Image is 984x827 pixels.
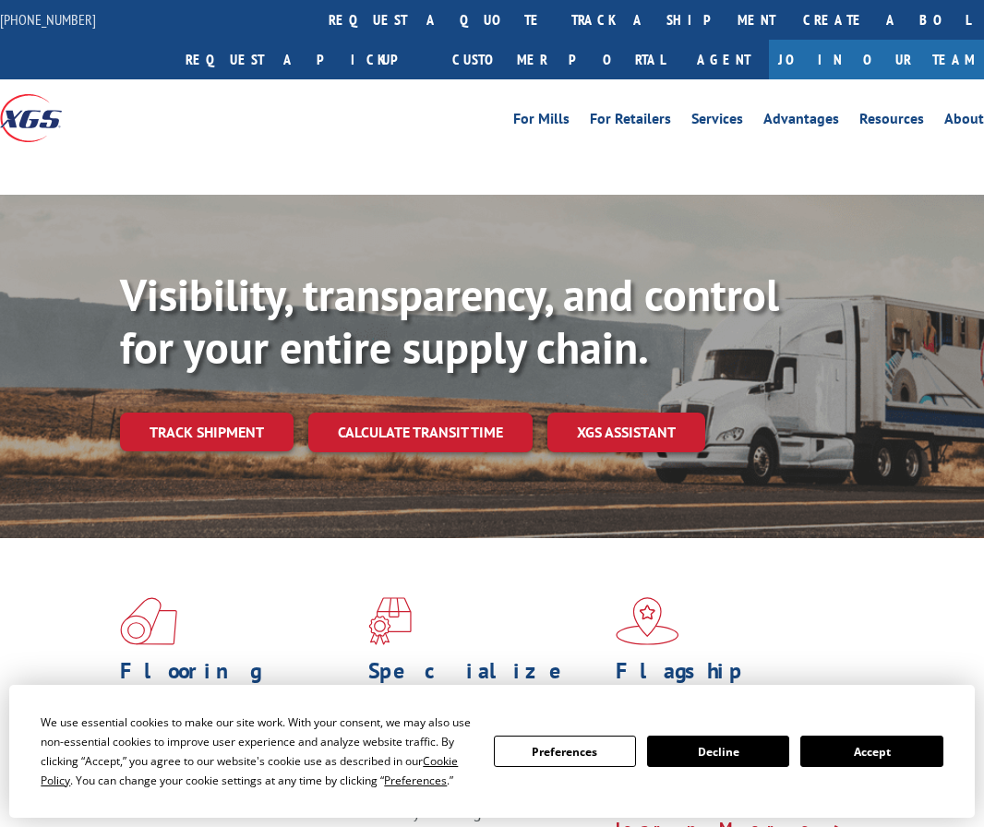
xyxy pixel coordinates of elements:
div: We use essential cookies to make our site work. With your consent, we may also use non-essential ... [41,713,471,790]
a: Customer Portal [438,40,678,79]
h1: Flooring Logistics Solutions [120,660,354,736]
button: Accept [800,736,942,767]
img: xgs-icon-total-supply-chain-intelligence-red [120,597,177,645]
a: XGS ASSISTANT [547,413,705,452]
button: Decline [647,736,789,767]
a: About [944,112,984,132]
img: xgs-icon-focused-on-flooring-red [368,597,412,645]
a: Track shipment [120,413,294,451]
a: For Mills [513,112,570,132]
span: Preferences [384,773,447,788]
b: Visibility, transparency, and control for your entire supply chain. [120,266,779,377]
button: Preferences [494,736,636,767]
a: Agent [678,40,769,79]
div: Cookie Consent Prompt [9,685,975,818]
a: Resources [859,112,924,132]
img: xgs-icon-flagship-distribution-model-red [616,597,679,645]
a: Request a pickup [172,40,438,79]
a: Join Our Team [769,40,984,79]
a: Services [691,112,743,132]
a: For Retailers [590,112,671,132]
h1: Specialized Freight Experts [368,660,603,736]
a: Advantages [763,112,839,132]
h1: Flagship Distribution Model [616,660,850,736]
a: Calculate transit time [308,413,533,452]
